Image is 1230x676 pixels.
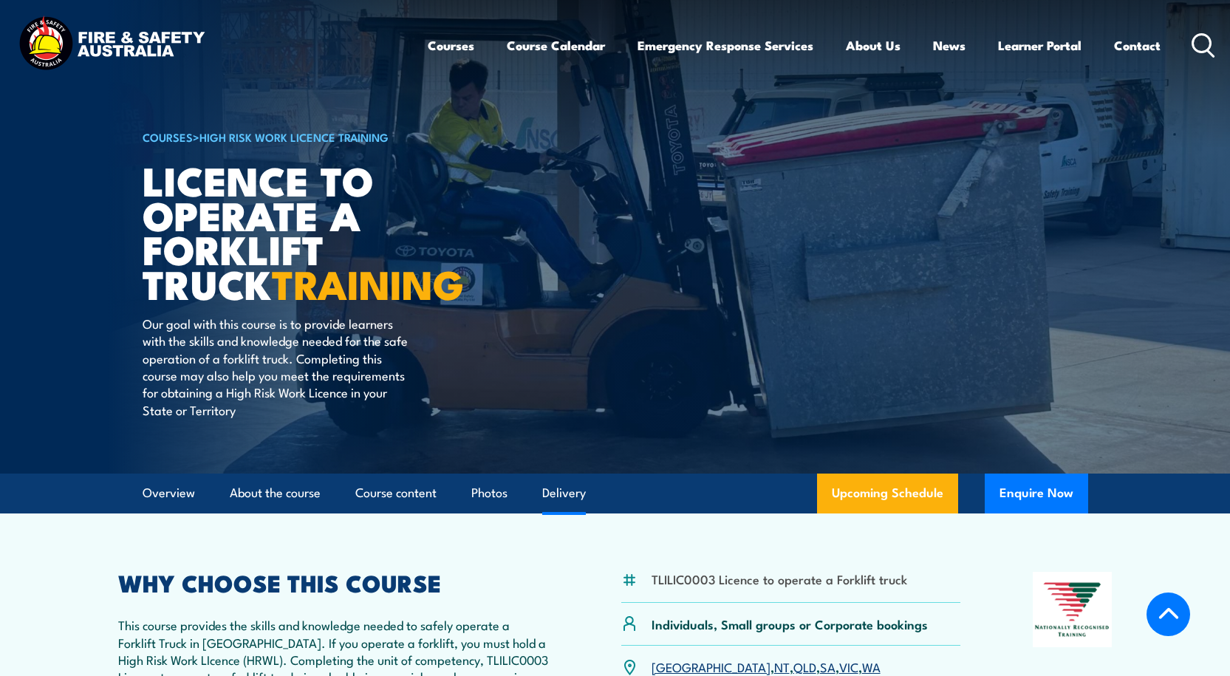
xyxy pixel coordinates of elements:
[1033,572,1113,647] img: Nationally Recognised Training logo.
[985,474,1088,513] button: Enquire Now
[1114,26,1161,65] a: Contact
[230,474,321,513] a: About the course
[820,658,836,675] a: SA
[839,658,858,675] a: VIC
[638,26,813,65] a: Emergency Response Services
[542,474,586,513] a: Delivery
[793,658,816,675] a: QLD
[652,570,907,587] li: TLILIC0003 Licence to operate a Forklift truck
[774,658,790,675] a: NT
[199,129,389,145] a: High Risk Work Licence Training
[118,572,550,593] h2: WHY CHOOSE THIS COURSE
[862,658,881,675] a: WA
[998,26,1082,65] a: Learner Portal
[652,658,881,675] p: , , , , ,
[143,315,412,418] p: Our goal with this course is to provide learners with the skills and knowledge needed for the saf...
[143,163,508,301] h1: Licence to operate a forklift truck
[428,26,474,65] a: Courses
[355,474,437,513] a: Course content
[471,474,508,513] a: Photos
[846,26,901,65] a: About Us
[143,474,195,513] a: Overview
[652,658,771,675] a: [GEOGRAPHIC_DATA]
[143,129,193,145] a: COURSES
[507,26,605,65] a: Course Calendar
[933,26,966,65] a: News
[652,615,928,632] p: Individuals, Small groups or Corporate bookings
[143,128,508,146] h6: >
[817,474,958,513] a: Upcoming Schedule
[272,252,464,313] strong: TRAINING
